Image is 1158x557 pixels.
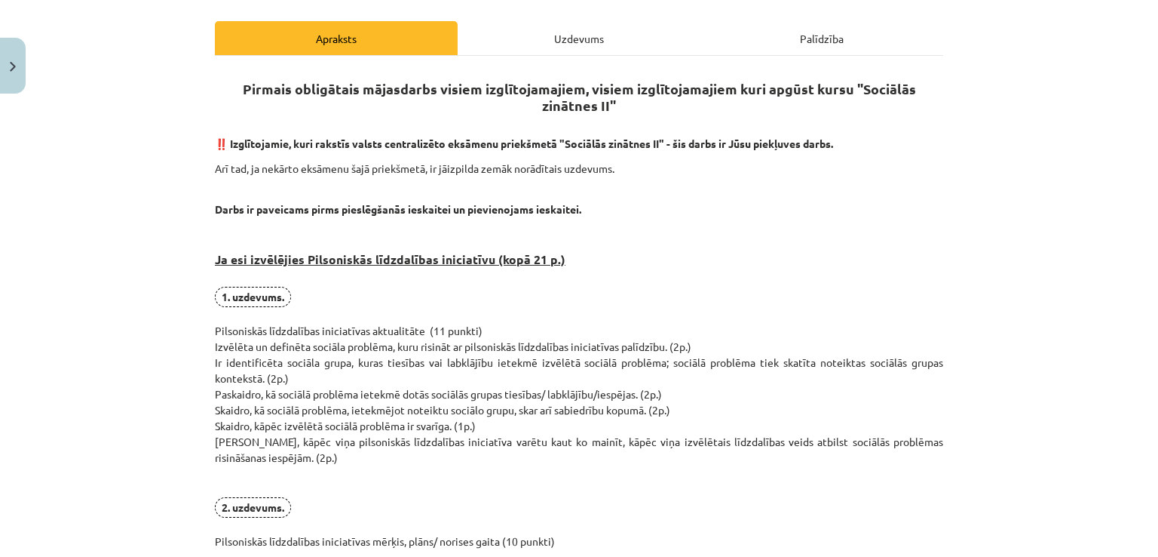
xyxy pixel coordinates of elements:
img: icon-close-lesson-0947bae3869378f0d4975bcd49f059093ad1ed9edebbc8119c70593378902aed.svg [10,62,16,72]
div: Uzdevums [458,21,700,55]
strong: ‼️ Izglītojamie, kuri rakstīs valsts centralizēto eksāmenu priekšmetā "Sociālās zinātnes II" - ši... [215,137,833,150]
strong: Ja esi izvēlējies Pilsoniskās līdzdalības iniciatīvu (kopā 21 p.) [215,251,565,267]
p: Arī tad, ja nekārto eksāmenu šajā priekšmetā, ir jāizpilda zemāk norādītais uzdevums. [215,161,943,177]
p: Pilsoniskās līdzdalības iniciatīvas aktualitāte (11 punkti) Izvēlēta un definēta sociāla problēma... [215,287,943,549]
strong: Darbs ir paveicams pirms pieslēgšanās ieskaitei un pievienojams ieskaitei. [215,202,581,216]
div: Apraksts [215,21,458,55]
span: 1. uzdevums. [215,287,291,307]
div: Palīdzība [700,21,943,55]
strong: 2. uzdevums. [222,500,284,514]
strong: Pirmais obligātais mājasdarbs visiem izglītojamajiem, visiem izglītojamajiem kuri apgūst kursu "S... [243,80,916,114]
